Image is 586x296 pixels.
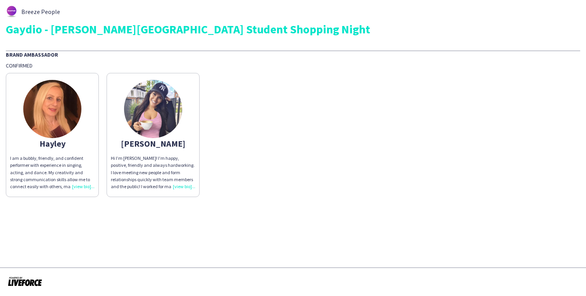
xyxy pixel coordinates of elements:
[8,276,42,287] img: Powered by Liveforce
[124,80,182,138] img: thumb-164305643761ef0d35029bf.jpeg
[6,62,580,69] div: Confirmed
[21,8,60,15] span: Breeze People
[10,155,95,190] p: I am a bubbly, friendly, and confident performer with experience in singing, acting, and dance. M...
[10,140,95,147] div: Hayley
[111,140,195,147] div: [PERSON_NAME]
[6,50,580,58] div: Brand Ambassador
[6,6,17,17] img: thumb-62876bd588459.png
[6,23,580,35] div: Gaydio - [PERSON_NAME][GEOGRAPHIC_DATA] Student Shopping Night
[23,80,81,138] img: 503f08e4-05df-4993-99df-8c21755b6ec6.jpg
[111,155,195,225] span: Hi I’m [PERSON_NAME]! I’m happy, positive, friendly and always hardworking. I love meeting new pe...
